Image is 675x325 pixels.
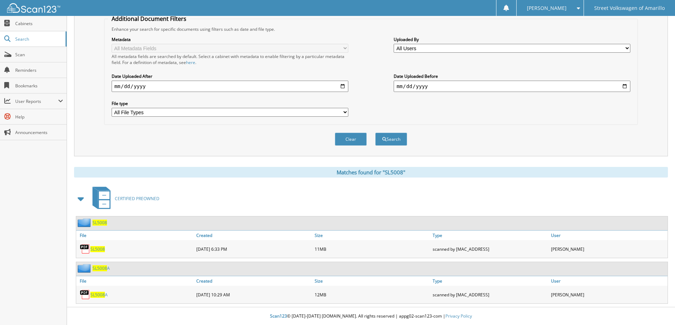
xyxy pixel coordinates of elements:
a: Privacy Policy [445,313,472,319]
a: CERTIFIED PREOWNED [88,185,159,213]
a: User [549,276,668,286]
button: Clear [335,133,367,146]
img: folder2.png [78,264,92,273]
span: Announcements [15,129,63,135]
img: PDF.png [80,244,90,254]
div: All metadata fields are searched by default. Select a cabinet with metadata to enable filtering b... [112,53,348,65]
div: © [DATE]-[DATE] [DOMAIN_NAME]. All rights reserved | appg02-scan123-com | [67,308,675,325]
iframe: Chat Widget [640,291,675,325]
span: [PERSON_NAME] [527,6,567,10]
div: [DATE] 6:33 PM [195,242,313,256]
div: [DATE] 10:29 AM [195,288,313,302]
a: Size [313,276,431,286]
a: File [76,231,195,240]
div: scanned by [MAC_ADDRESS] [431,242,549,256]
span: Bookmarks [15,83,63,89]
img: scan123-logo-white.svg [7,3,60,13]
span: Scan123 [270,313,287,319]
label: Uploaded By [394,36,630,42]
label: Metadata [112,36,348,42]
a: SL5008A [90,292,108,298]
input: start [112,81,348,92]
a: Size [313,231,431,240]
label: File type [112,100,348,106]
a: Created [195,276,313,286]
button: Search [375,133,407,146]
div: [PERSON_NAME] [549,288,668,302]
div: [PERSON_NAME] [549,242,668,256]
span: Scan [15,52,63,58]
div: Enhance your search for specific documents using filters such as date and file type. [108,26,634,32]
a: SL5008A [92,265,110,271]
span: SL5008 [92,265,107,271]
span: Search [15,36,62,42]
span: Cabinets [15,21,63,27]
span: Reminders [15,67,63,73]
div: 12MB [313,288,431,302]
a: Type [431,276,549,286]
span: Help [15,114,63,120]
a: here [186,59,195,65]
a: User [549,231,668,240]
a: Type [431,231,549,240]
span: User Reports [15,98,58,104]
div: 11MB [313,242,431,256]
img: PDF.png [80,289,90,300]
div: Matches found for "SL5008" [74,167,668,178]
a: File [76,276,195,286]
input: end [394,81,630,92]
img: folder2.png [78,218,92,227]
div: scanned by [MAC_ADDRESS] [431,288,549,302]
legend: Additional Document Filters [108,15,190,23]
a: Created [195,231,313,240]
span: SL5008 [90,292,105,298]
span: Street Volkswagen of Amarillo [594,6,665,10]
span: CERTIFIED PREOWNED [115,196,159,202]
a: SL5008 [92,220,107,226]
label: Date Uploaded Before [394,73,630,79]
a: SL5008 [90,246,105,252]
label: Date Uploaded After [112,73,348,79]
